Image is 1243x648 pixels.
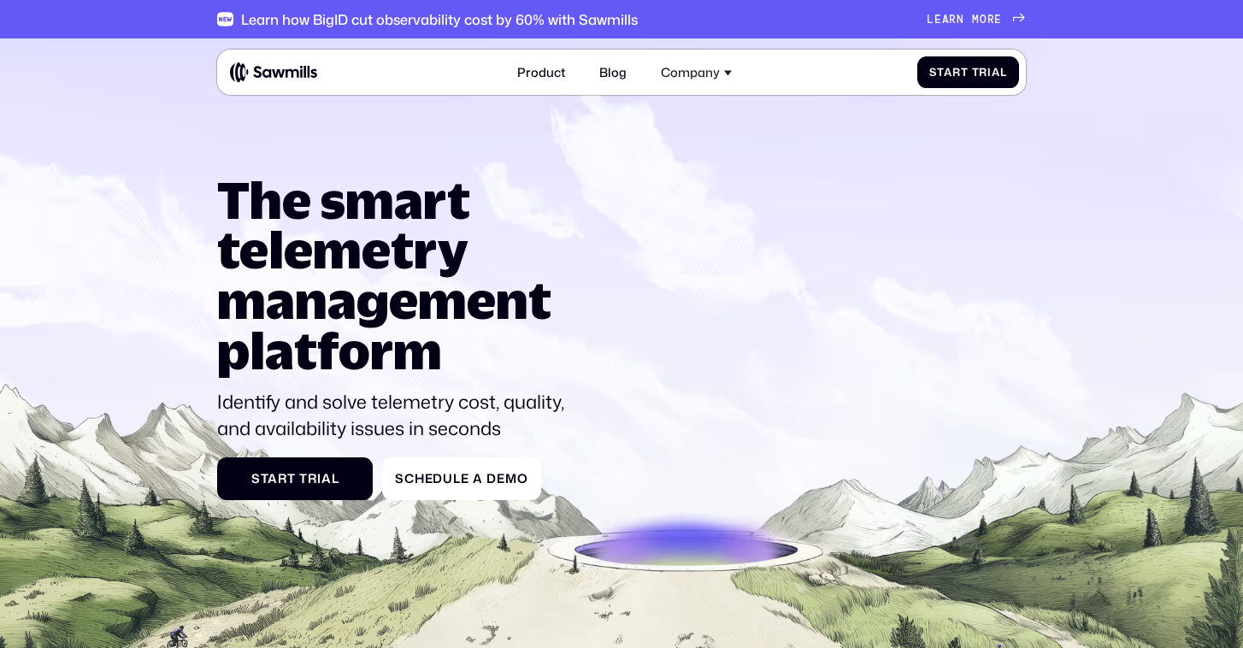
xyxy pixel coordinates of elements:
div: Start Trial [230,471,361,486]
a: Blog [590,56,636,89]
p: Identify and solve telemetry cost, quality, and availability issues in seconds [217,389,578,441]
h1: The smart telemetry management platform [217,174,578,376]
div: Learn how BigID cut observability cost by 60% with Sawmills [241,11,638,28]
a: Product [508,56,574,89]
div: Learn more [927,13,1002,26]
a: Schedule a Demo [382,457,540,500]
div: Schedule a Demo [395,471,528,486]
a: Start Trial [217,457,373,500]
div: Company [661,65,720,80]
div: Start Trial [929,66,1006,79]
a: Start Trial [917,56,1019,88]
a: Learn more [927,13,1026,26]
